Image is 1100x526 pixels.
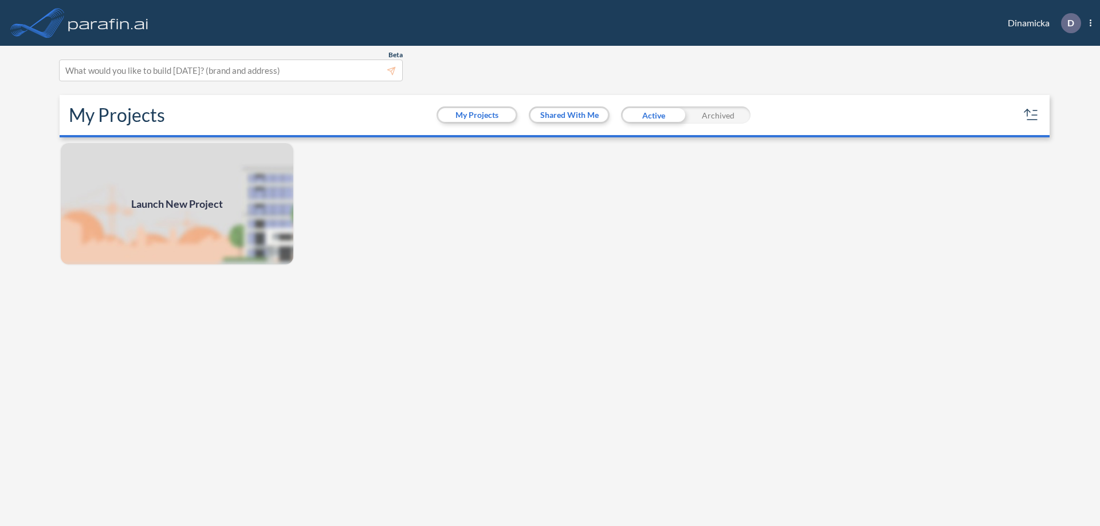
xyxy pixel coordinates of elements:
[69,104,165,126] h2: My Projects
[60,142,294,266] img: add
[388,50,403,60] span: Beta
[621,106,686,124] div: Active
[531,108,608,122] button: Shared With Me
[66,11,151,34] img: logo
[131,196,223,212] span: Launch New Project
[1022,106,1040,124] button: sort
[991,13,1091,33] div: Dinamicka
[438,108,516,122] button: My Projects
[60,142,294,266] a: Launch New Project
[1067,18,1074,28] p: D
[686,106,751,124] div: Archived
